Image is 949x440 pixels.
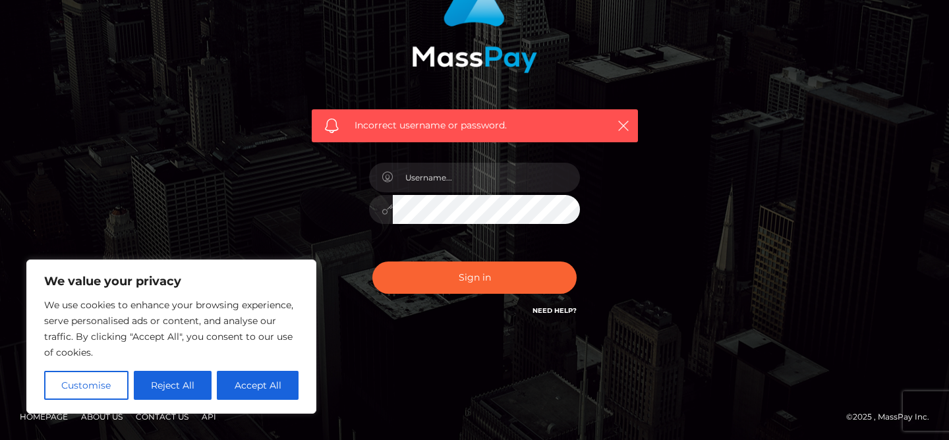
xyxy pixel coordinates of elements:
[14,406,73,427] a: Homepage
[393,163,580,192] input: Username...
[196,406,221,427] a: API
[217,371,299,400] button: Accept All
[846,410,939,424] div: © 2025 , MassPay Inc.
[130,406,194,427] a: Contact Us
[134,371,212,400] button: Reject All
[372,261,577,294] button: Sign in
[44,273,299,289] p: We value your privacy
[26,260,316,414] div: We value your privacy
[76,406,128,427] a: About Us
[44,371,129,400] button: Customise
[532,306,577,315] a: Need Help?
[355,119,595,132] span: Incorrect username or password.
[44,297,299,360] p: We use cookies to enhance your browsing experience, serve personalised ads or content, and analys...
